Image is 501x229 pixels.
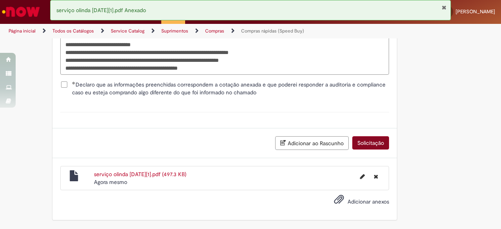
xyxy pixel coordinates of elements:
[94,179,127,186] span: Agora mesmo
[442,4,447,11] button: Fechar Notificação
[241,28,304,34] a: Compras rápidas (Speed Buy)
[369,170,383,183] button: Excluir serviço olinda 28-08-2025[1].pdf
[9,28,36,34] a: Página inicial
[161,28,188,34] a: Suprimentos
[72,81,389,96] span: Declaro que as informações preenchidas correspondem a cotação anexada e que poderei responder a a...
[456,8,495,15] span: [PERSON_NAME]
[1,4,41,20] img: ServiceNow
[56,7,146,14] span: serviço olinda [DATE][1].pdf Anexado
[205,28,224,34] a: Compras
[72,81,76,85] span: Obrigatório Preenchido
[352,136,389,150] button: Solicitação
[332,192,346,210] button: Adicionar anexos
[355,170,369,183] button: Editar nome de arquivo serviço olinda 28-08-2025[1].pdf
[275,136,349,150] button: Adicionar ao Rascunho
[6,24,328,38] ul: Trilhas de página
[111,28,144,34] a: Service Catalog
[94,179,127,186] time: 28/08/2025 09:28:37
[52,28,94,34] a: Todos os Catálogos
[60,7,389,74] textarea: Descrição
[94,171,186,178] a: serviço olinda [DATE][1].pdf (497.3 KB)
[348,198,389,205] span: Adicionar anexos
